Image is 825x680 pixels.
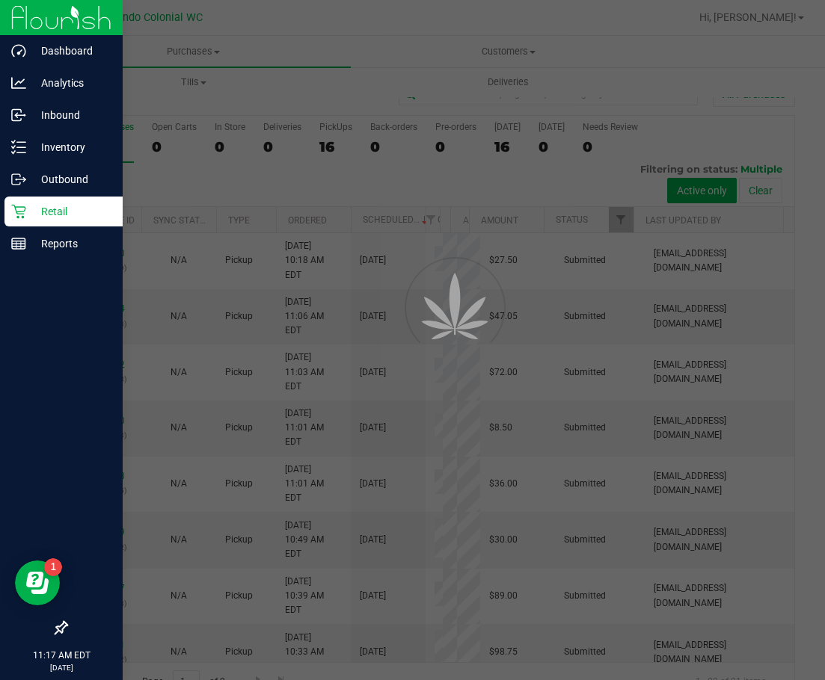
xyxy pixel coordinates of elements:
[15,560,60,605] iframe: Resource center
[26,42,116,60] p: Dashboard
[11,140,26,155] inline-svg: Inventory
[11,43,26,58] inline-svg: Dashboard
[26,138,116,156] p: Inventory
[26,235,116,253] p: Reports
[7,649,116,662] p: 11:17 AM EDT
[11,204,26,219] inline-svg: Retail
[26,106,116,124] p: Inbound
[11,75,26,90] inline-svg: Analytics
[44,558,62,576] iframe: Resource center unread badge
[11,236,26,251] inline-svg: Reports
[11,108,26,123] inline-svg: Inbound
[26,170,116,188] p: Outbound
[7,662,116,673] p: [DATE]
[26,74,116,92] p: Analytics
[11,172,26,187] inline-svg: Outbound
[26,203,116,220] p: Retail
